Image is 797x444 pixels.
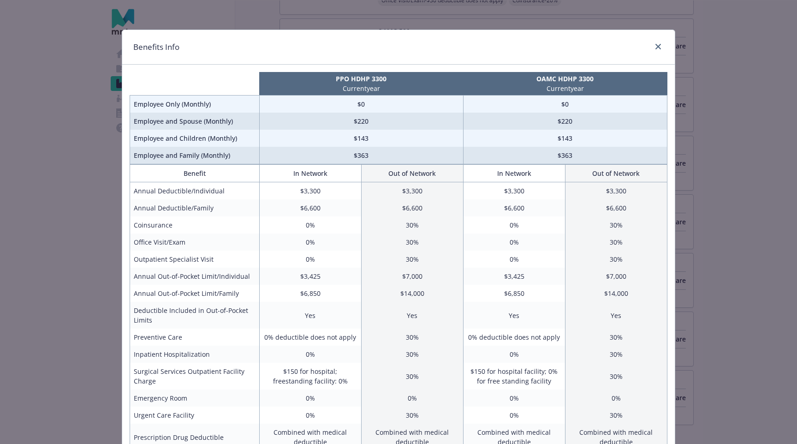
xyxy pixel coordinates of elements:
th: Out of Network [565,165,667,182]
td: 30% [565,216,667,234]
td: $363 [463,147,667,164]
td: Urgent Care Facility [130,407,260,424]
td: Yes [361,302,463,329]
td: Preventive Care [130,329,260,346]
td: $363 [259,147,463,164]
td: $3,425 [259,268,361,285]
td: $7,000 [361,268,463,285]
td: 0% deductible does not apply [259,329,361,346]
td: 30% [361,407,463,424]
a: close [653,41,664,52]
td: 0% [259,407,361,424]
td: 0% [565,390,667,407]
td: Employee and Children (Monthly) [130,130,260,147]
td: $220 [259,113,463,130]
td: Office Visit/Exam [130,234,260,251]
td: $14,000 [565,285,667,302]
td: Yes [565,302,667,329]
th: Benefit [130,165,260,182]
p: PPO HDHP 3300 [261,74,461,84]
h1: Benefits Info [133,41,179,53]
td: 30% [361,329,463,346]
td: 30% [361,346,463,363]
td: 30% [565,251,667,268]
td: 30% [565,346,667,363]
td: Surgical Services Outpatient Facility Charge [130,363,260,390]
td: $6,600 [361,199,463,216]
td: Yes [463,302,565,329]
td: Annual Deductible/Individual [130,182,260,200]
td: $6,600 [565,199,667,216]
td: Coinsurance [130,216,260,234]
td: $150 for hospital facility; 0% for free standing facility [463,363,565,390]
td: 0% [259,251,361,268]
td: $143 [259,130,463,147]
td: Deductible Included in Out-of-Pocket Limits [130,302,260,329]
th: Out of Network [361,165,463,182]
td: $3,300 [259,182,361,200]
td: 0% [259,390,361,407]
td: $6,850 [463,285,565,302]
th: In Network [463,165,565,182]
td: Annual Out-of-Pocket Limit/Individual [130,268,260,285]
td: 30% [565,407,667,424]
td: $7,000 [565,268,667,285]
td: $150 for hospital; freestanding facility: 0% [259,363,361,390]
td: 30% [565,329,667,346]
td: 0% [463,407,565,424]
td: $0 [259,96,463,113]
td: $3,300 [361,182,463,200]
td: 0% [463,390,565,407]
td: 30% [361,363,463,390]
td: 0% [463,251,565,268]
td: 0% [259,234,361,251]
p: OAMC HDHP 3300 [465,74,665,84]
td: $6,600 [463,199,565,216]
td: 30% [565,234,667,251]
td: $3,300 [565,182,667,200]
td: $6,850 [259,285,361,302]
td: 0% [361,390,463,407]
td: $220 [463,113,667,130]
td: 0% [463,346,565,363]
td: $0 [463,96,667,113]
td: 30% [361,216,463,234]
td: $3,425 [463,268,565,285]
td: Annual Out-of-Pocket Limit/Family [130,285,260,302]
td: Yes [259,302,361,329]
th: In Network [259,165,361,182]
td: Employee Only (Monthly) [130,96,260,113]
td: Emergency Room [130,390,260,407]
td: 0% [259,346,361,363]
td: 0% [259,216,361,234]
th: intentionally left blank [130,72,260,96]
td: Annual Deductible/Family [130,199,260,216]
td: $143 [463,130,667,147]
td: $14,000 [361,285,463,302]
td: 0% [463,234,565,251]
td: 0% deductible does not apply [463,329,565,346]
td: 30% [361,251,463,268]
td: Employee and Family (Monthly) [130,147,260,164]
td: Employee and Spouse (Monthly) [130,113,260,130]
td: 30% [361,234,463,251]
td: Inpatient Hospitalization [130,346,260,363]
td: $6,600 [259,199,361,216]
td: 0% [463,216,565,234]
td: 30% [565,363,667,390]
td: Outpatient Specialist Visit [130,251,260,268]
p: Current year [261,84,461,93]
td: $3,300 [463,182,565,200]
p: Current year [465,84,665,93]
